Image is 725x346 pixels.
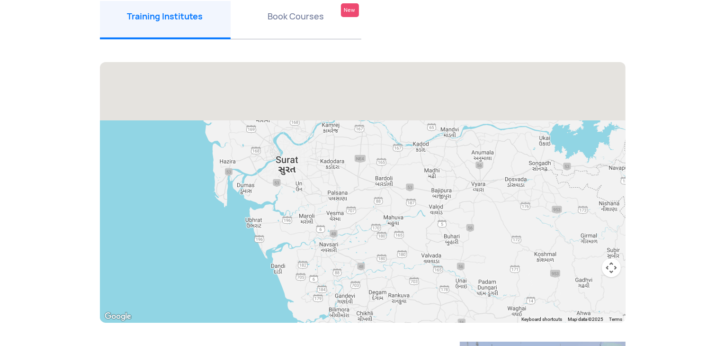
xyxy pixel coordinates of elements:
[609,317,623,322] a: Terms (opens in new tab)
[602,258,621,277] button: Map camera controls
[102,310,134,323] a: Open this area in Google Maps (opens a new window)
[522,316,563,323] button: Keyboard shortcuts
[100,1,231,39] li: Training Institutes
[568,317,604,322] span: Map data ©2025
[231,1,361,39] li: Book Courses
[341,3,359,17] div: New
[102,310,134,323] img: Google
